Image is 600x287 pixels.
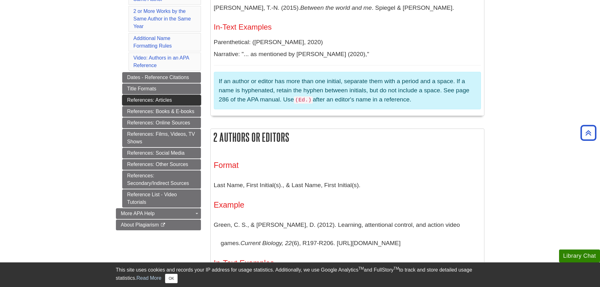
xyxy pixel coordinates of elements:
p: Last Name, First Initial(s)., & Last Name, First Initial(s). [214,176,481,194]
p: Narrative: "... as mentioned by [PERSON_NAME] (2020)," [214,50,481,59]
a: Additional Name Formatting Rules [134,36,172,49]
span: More APA Help [121,211,155,216]
div: This site uses cookies and records your IP address for usage statistics. Additionally, we use Goo... [116,266,484,283]
a: References: Other Sources [122,159,201,170]
a: About Plagiarism [116,220,201,230]
a: References: Secondary/Indirect Sources [122,170,201,189]
code: (Ed.) [294,96,313,104]
a: 2 or More Works by the Same Author in the Same Year [134,9,191,29]
a: References: Social Media [122,148,201,158]
p: Parenthetical: ([PERSON_NAME], 2020) [214,38,481,47]
a: References: Online Sources [122,118,201,128]
h3: Example [214,200,481,210]
sup: TM [394,266,399,271]
a: Read More [136,275,161,281]
a: Video: Authors in an APA Reference [134,55,189,68]
a: References: Articles [122,95,201,106]
button: Close [165,274,177,283]
sup: TM [358,266,364,271]
i: Between the world and me [300,4,372,11]
a: References: Books & E-books [122,106,201,117]
h4: In-Text Examples [214,23,481,31]
a: Reference List - Video Tutorials [122,189,201,208]
a: Title Formats [122,83,201,94]
a: References: Films, Videos, TV Shows [122,129,201,147]
i: Current Biology, 22 [240,240,292,246]
p: If an author or editor has more than one initial, separate them with a period and a space. If a n... [219,77,476,104]
a: More APA Help [116,208,201,219]
span: About Plagiarism [121,222,159,227]
button: Library Chat [559,250,600,262]
a: Back to Top [578,129,598,137]
p: Green, C. S., & [PERSON_NAME], D. (2012). Learning, attentional control, and action video games. ... [214,216,481,252]
h3: Format [214,161,481,170]
i: This link opens in a new window [160,223,166,227]
a: Dates - Reference Citations [122,72,201,83]
h3: In-Text Examples [214,259,481,268]
h2: 2 Authors or Editors [211,129,484,146]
